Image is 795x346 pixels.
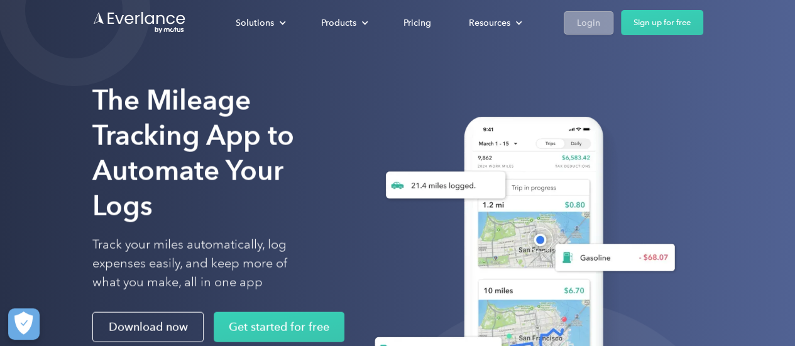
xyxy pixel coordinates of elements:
div: Resources [456,12,532,34]
div: Login [577,15,600,31]
div: Products [321,15,356,31]
div: Solutions [223,12,296,34]
p: Track your miles automatically, log expenses easily, and keep more of what you make, all in one app [92,235,317,292]
a: Pricing [391,12,444,34]
a: Download now [92,312,204,342]
a: Get started for free [214,312,344,342]
a: Sign up for free [621,10,703,35]
div: Resources [469,15,510,31]
a: Go to homepage [92,11,187,35]
a: Login [564,11,613,35]
div: Products [309,12,378,34]
div: Solutions [236,15,274,31]
strong: The Mileage Tracking App to Automate Your Logs [92,84,294,222]
button: Cookies Settings [8,308,40,340]
div: Pricing [403,15,431,31]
